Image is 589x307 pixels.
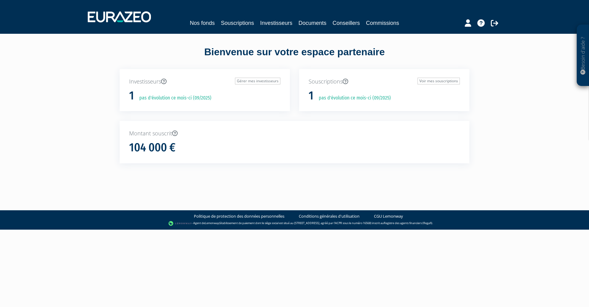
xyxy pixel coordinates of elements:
[366,19,399,27] a: Commissions
[314,95,391,102] p: pas d'évolution ce mois-ci (09/2025)
[418,78,460,84] a: Voir mes souscriptions
[205,221,219,225] a: Lemonway
[194,213,284,219] a: Politique de protection des données personnelles
[129,78,280,86] p: Investisseurs
[235,78,280,84] a: Gérer mes investisseurs
[129,141,175,154] h1: 104 000 €
[299,213,360,219] a: Conditions générales d'utilisation
[260,19,292,27] a: Investisseurs
[6,220,583,227] div: - Agent de (établissement de paiement dont le siège social est situé au [STREET_ADDRESS], agréé p...
[115,45,474,69] div: Bienvenue sur votre espace partenaire
[135,95,211,102] p: pas d'évolution ce mois-ci (09/2025)
[333,19,360,27] a: Conseillers
[579,28,587,83] p: Besoin d'aide ?
[309,78,460,86] p: Souscriptions
[168,220,192,227] img: logo-lemonway.png
[374,213,403,219] a: CGU Lemonway
[88,11,151,22] img: 1732889491-logotype_eurazeo_blanc_rvb.png
[190,19,215,27] a: Nos fonds
[298,19,326,27] a: Documents
[309,89,314,102] h1: 1
[129,130,460,138] p: Montant souscrit
[129,89,134,102] h1: 1
[384,221,432,225] a: Registre des agents financiers (Regafi)
[221,19,254,27] a: Souscriptions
